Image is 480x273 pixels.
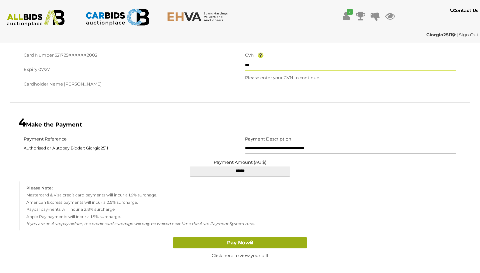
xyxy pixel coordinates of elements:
b: Contact Us [450,8,478,13]
label: Cardholder Name [24,80,63,88]
label: CVN [245,51,255,59]
span: | [457,32,458,37]
span: 4 [18,116,26,130]
blockquote: Mastercard & Visa credit card payments will incur a 1.9% surchage. American Express payments will... [19,181,461,230]
strong: Please Note: [26,185,53,190]
label: Expiry [24,66,37,73]
img: Help [258,53,264,58]
a: Sign Out [459,32,478,37]
i: ✔ [347,9,353,15]
b: Make the Payment [18,121,82,128]
h5: Payment Reference [24,136,67,141]
span: 521729XXXXXX2002 [55,52,97,58]
img: CARBIDS.com.au [85,7,150,28]
button: Pay Now [173,237,307,249]
a: ✔ [341,10,351,22]
label: Payment Amount (AU $) [214,160,266,164]
span: 07/27 [38,67,50,72]
a: Giorgio2511 [426,32,457,37]
strong: Giorgio2511 [426,32,456,37]
a: Click here to view your bill [212,253,268,258]
span: [PERSON_NAME] [64,81,102,87]
h5: Payment Description [245,136,291,141]
p: Please enter your CVN to continue. [245,74,456,82]
em: If you are an Autopay bidder, the credit card surchage will only be waived next time the Auto Pay... [26,221,255,226]
label: Card Number [24,51,54,59]
img: ALLBIDS.com.au [4,10,68,26]
img: EHVA.com.au [167,12,232,22]
a: Contact Us [450,7,480,14]
span: Authorised or Autopay Bidder: Giorgio2511 [24,143,235,153]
